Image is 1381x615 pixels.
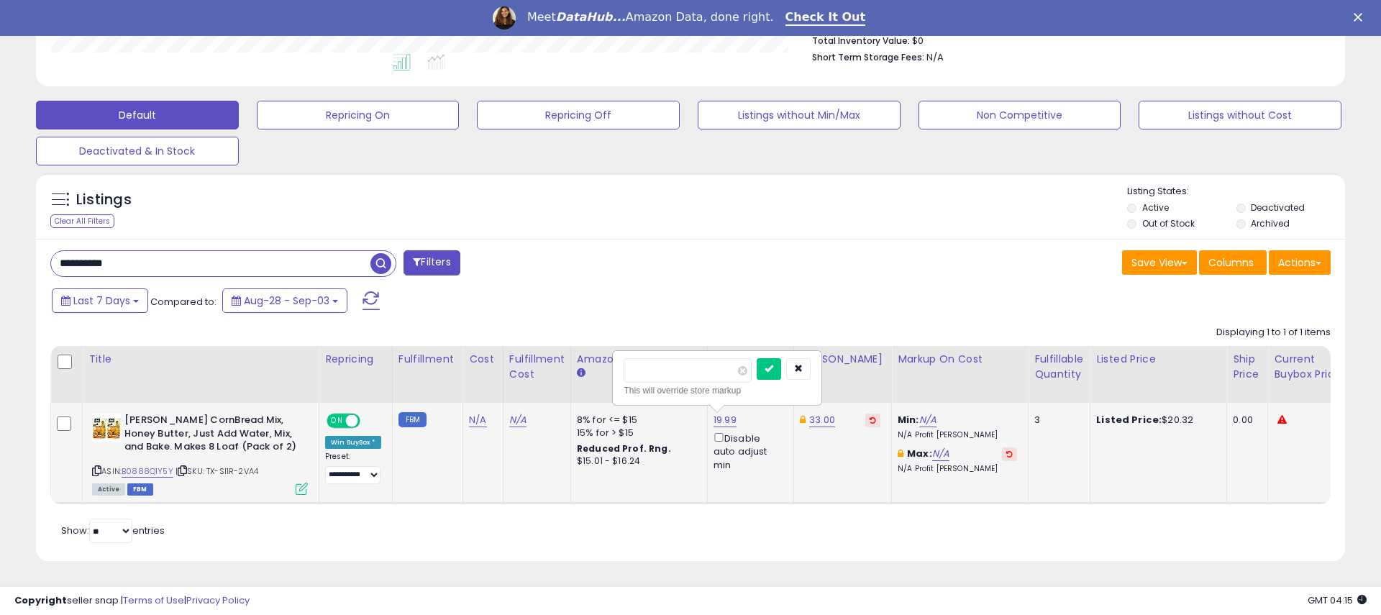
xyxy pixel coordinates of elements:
[714,430,783,472] div: Disable auto adjust min
[1216,326,1331,340] div: Displaying 1 to 1 of 1 items
[92,414,121,442] img: 51+gkL+ycAL._SL40_.jpg
[257,101,460,129] button: Repricing On
[36,101,239,129] button: Default
[1142,201,1169,214] label: Active
[122,465,173,478] a: B0888Q1Y5Y
[14,594,250,608] div: seller snap | |
[698,101,901,129] button: Listings without Min/Max
[919,101,1121,129] button: Non Competitive
[577,427,696,439] div: 15% for > $15
[469,352,497,367] div: Cost
[898,352,1022,367] div: Markup on Cost
[1096,413,1162,427] b: Listed Price:
[556,10,626,24] i: DataHub...
[812,51,924,63] b: Short Term Storage Fees:
[52,288,148,313] button: Last 7 Days
[328,415,346,427] span: ON
[61,524,165,537] span: Show: entries
[244,293,329,308] span: Aug-28 - Sep-03
[73,293,130,308] span: Last 7 Days
[176,465,258,477] span: | SKU: TX-SI1R-2VA4
[577,455,696,468] div: $15.01 - $16.24
[1208,255,1254,270] span: Columns
[127,483,153,496] span: FBM
[493,6,516,29] img: Profile image for Georgie
[92,483,125,496] span: All listings currently available for purchase on Amazon
[398,352,457,367] div: Fulfillment
[812,31,1320,48] li: $0
[76,190,132,210] h5: Listings
[358,415,381,427] span: OFF
[1308,593,1367,607] span: 2025-09-11 04:15 GMT
[932,447,949,461] a: N/A
[898,464,1017,474] p: N/A Profit [PERSON_NAME]
[14,593,67,607] strong: Copyright
[1233,414,1257,427] div: 0.00
[577,367,585,380] small: Amazon Fees.
[624,383,811,398] div: This will override store markup
[186,593,250,607] a: Privacy Policy
[926,50,944,64] span: N/A
[92,414,308,493] div: ASIN:
[892,346,1029,403] th: The percentage added to the cost of goods (COGS) that forms the calculator for Min & Max prices.
[1096,414,1216,427] div: $20.32
[898,430,1017,440] p: N/A Profit [PERSON_NAME]
[577,352,701,367] div: Amazon Fees
[124,414,299,457] b: [PERSON_NAME] CornBread Mix, Honey Butter, Just Add Water, Mix, and Bake. Makes 8 Loaf (Pack of 2)
[88,352,313,367] div: Title
[123,593,184,607] a: Terms of Use
[325,352,386,367] div: Repricing
[398,412,427,427] small: FBM
[1034,414,1079,427] div: 3
[36,137,239,165] button: Deactivated & In Stock
[907,447,932,460] b: Max:
[477,101,680,129] button: Repricing Off
[509,352,565,382] div: Fulfillment Cost
[714,413,737,427] a: 19.99
[1233,352,1262,382] div: Ship Price
[577,442,671,455] b: Reduced Prof. Rng.
[1199,250,1267,275] button: Columns
[812,35,910,47] b: Total Inventory Value:
[1251,217,1290,229] label: Archived
[50,214,114,228] div: Clear All Filters
[1354,13,1368,22] div: Close
[1122,250,1197,275] button: Save View
[898,413,919,427] b: Min:
[325,436,381,449] div: Win BuyBox *
[1034,352,1084,382] div: Fulfillable Quantity
[1096,352,1221,367] div: Listed Price
[509,413,527,427] a: N/A
[809,413,835,427] a: 33.00
[222,288,347,313] button: Aug-28 - Sep-03
[577,414,696,427] div: 8% for <= $15
[1269,250,1331,275] button: Actions
[1274,352,1348,382] div: Current Buybox Price
[1127,185,1344,199] p: Listing States:
[404,250,460,275] button: Filters
[1142,217,1195,229] label: Out of Stock
[1251,201,1305,214] label: Deactivated
[1139,101,1341,129] button: Listings without Cost
[527,10,774,24] div: Meet Amazon Data, done right.
[919,413,936,427] a: N/A
[150,295,217,309] span: Compared to:
[469,413,486,427] a: N/A
[325,452,381,484] div: Preset:
[800,352,885,367] div: [PERSON_NAME]
[785,10,866,26] a: Check It Out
